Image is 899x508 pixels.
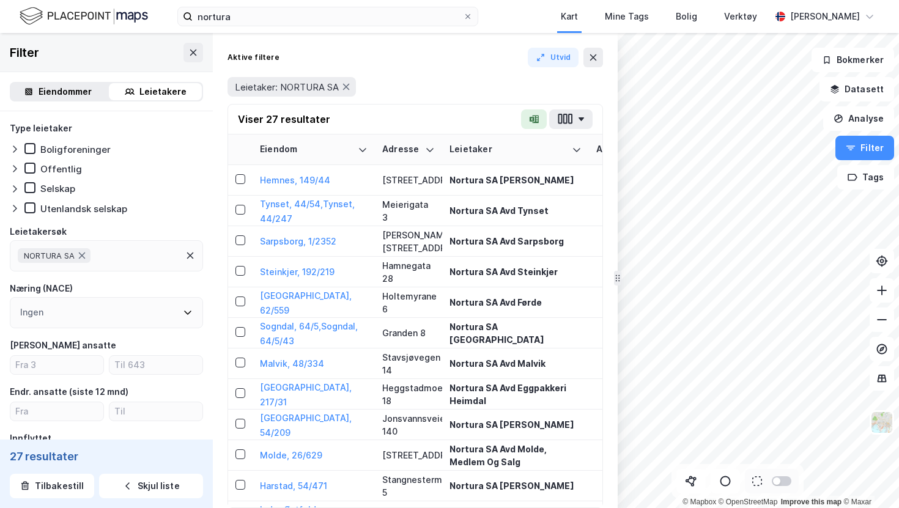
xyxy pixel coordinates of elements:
iframe: Chat Widget [838,449,899,508]
button: Bokmerker [812,48,894,72]
div: Leietakersøk [10,224,67,239]
div: [STREET_ADDRESS] [382,174,435,186]
button: Tilbakestill [10,474,94,498]
div: Granden 8 [382,326,435,339]
div: Holtemyrane 6 [382,290,435,315]
div: Verktøy [724,9,757,24]
div: [PERSON_NAME] ansatte [10,338,116,353]
div: Næring (NACE) [10,281,73,296]
div: Meierigata 3 [382,198,435,224]
div: Aktive filtere [228,53,279,62]
div: Boligforeninger [40,144,111,155]
button: Skjul liste [99,474,203,498]
div: Hamnegata 28 [382,259,435,285]
div: Stavsjøvegen 14 [382,351,435,377]
div: Bolig [676,9,697,24]
div: [STREET_ADDRESS] [382,449,435,462]
div: Endr. ansatte (siste 12 mnd) [10,385,128,399]
div: 30 [596,479,698,492]
div: Utenlandsk selskap [40,203,127,215]
div: Leietaker [449,144,567,155]
div: Nortura SA Avd Malvik [449,357,582,370]
div: 284 [596,357,698,370]
div: Ingen [20,305,43,320]
div: 26 [596,388,698,400]
div: Selskap [40,183,75,194]
div: Jonsvannsveien 140 [382,412,435,438]
a: Improve this map [781,498,842,506]
div: Kontrollprogram for chat [838,449,899,508]
div: Nortura SA Avd Sarpsborg [449,235,582,248]
div: Heggstadmoen 18 [382,381,435,407]
div: 4 [596,418,698,431]
button: Datasett [819,77,894,101]
div: Offentlig [40,163,82,175]
input: Fra 3 [10,356,103,374]
a: OpenStreetMap [719,498,778,506]
div: Leietakere [139,84,187,99]
input: Til 643 [109,356,202,374]
div: Filter [10,43,39,62]
div: Stangnesterminalen 5 [382,473,435,499]
div: 67 [596,204,698,217]
div: Nortura SA [PERSON_NAME] [449,479,582,492]
a: Mapbox [683,498,716,506]
button: Utvid [528,48,579,67]
div: Nortura SA Avd Molde, Medlem Og Salg [449,443,582,468]
div: 89 [596,174,698,186]
div: 56 [596,326,698,339]
button: Tags [837,165,894,190]
div: Nortura SA Avd Tynset [449,204,582,217]
button: Filter [835,136,894,160]
div: Nortura SA Avd Eggpakkeri Heimdal [449,381,582,407]
div: 3 [596,449,698,462]
div: Eiendom [260,144,353,155]
div: [PERSON_NAME][STREET_ADDRESS] [382,229,435,254]
div: Type leietaker [10,121,72,136]
div: Nortura SA Avd Førde [449,296,582,309]
button: Analyse [823,106,894,131]
div: Adresse [382,144,420,155]
div: 27 resultater [10,449,203,464]
input: Søk på adresse, matrikkel, gårdeiere, leietakere eller personer [193,7,463,26]
div: Nortura SA [GEOGRAPHIC_DATA] [449,320,582,346]
input: Fra [10,402,103,421]
span: NORTURA SA [24,251,75,260]
div: Eiendommer [39,84,92,99]
div: Mine Tags [605,9,649,24]
div: Kart [561,9,578,24]
img: logo.f888ab2527a4732fd821a326f86c7f29.svg [20,6,148,27]
div: Nortura SA [PERSON_NAME] [449,174,582,186]
div: Innflyttet [10,431,51,446]
div: Ansatte (leietaker) [596,144,683,155]
div: 319 [596,235,698,248]
input: Til [109,402,202,421]
div: 127 [596,296,698,309]
span: Leietaker: NORTURA SA [235,81,339,93]
div: Nortura SA [PERSON_NAME] [449,418,582,431]
div: [PERSON_NAME] [790,9,860,24]
div: Nortura SA Avd Steinkjer [449,265,582,278]
div: 121 [596,265,698,278]
div: Viser 27 resultater [238,112,330,127]
img: Z [870,411,893,434]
